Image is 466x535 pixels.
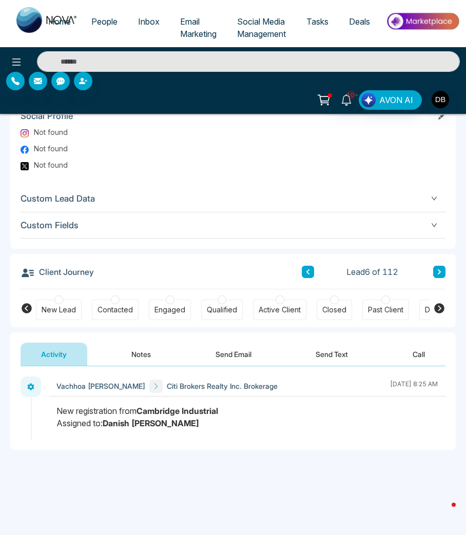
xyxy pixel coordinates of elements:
[296,12,339,31] a: Tasks
[432,91,449,108] img: User Avatar
[111,343,171,366] button: Notes
[431,222,437,228] span: down
[359,90,422,110] button: AVON AI
[34,160,68,170] span: Not found
[42,305,76,315] div: New Lead
[21,162,29,170] img: Twitter Logo
[379,94,413,106] span: AVON AI
[21,192,445,206] span: Custom Lead Data
[349,16,370,27] span: Deals
[385,10,460,33] img: Market-place.gif
[207,305,237,315] div: Qualified
[21,111,445,126] h3: Social Profile
[154,305,185,315] div: Engaged
[334,90,359,108] a: 10+
[128,12,170,31] a: Inbox
[21,129,29,137] img: Instagram Logo
[295,343,368,366] button: Send Text
[21,219,445,232] span: Custom Fields
[346,266,398,278] span: Lead 6 of 112
[390,380,438,393] div: [DATE] 8:25 AM
[227,12,296,44] a: Social Media Management
[368,305,403,315] div: Past Client
[138,16,160,27] span: Inbox
[306,16,328,27] span: Tasks
[322,305,346,315] div: Closed
[98,305,133,315] div: Contacted
[431,195,437,202] span: down
[361,93,376,107] img: Lead Flow
[48,16,71,27] span: Home
[38,12,81,31] a: Home
[91,16,118,27] span: People
[195,343,272,366] button: Send Email
[346,90,356,100] span: 10+
[34,127,68,137] span: Not found
[392,343,445,366] button: Call
[81,12,128,31] a: People
[21,146,29,154] img: Facebook Logo
[21,264,94,280] h3: Client Journey
[170,12,227,44] a: Email Marketing
[167,381,278,391] span: Citi Brokers Realty Inc. Brokerage
[34,143,68,154] span: Not found
[56,381,145,391] span: Vachhoa [PERSON_NAME]
[16,7,78,33] img: Nova CRM Logo
[259,305,301,315] div: Active Client
[21,343,87,366] button: Activity
[339,12,380,31] a: Deals
[431,500,456,525] iframe: Intercom live chat
[237,16,286,39] span: Social Media Management
[180,16,217,39] span: Email Marketing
